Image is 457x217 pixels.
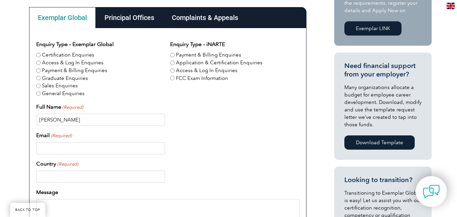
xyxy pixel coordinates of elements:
[56,161,78,168] span: (Required)
[42,59,104,67] label: Access & Log In Enquiries
[42,67,107,74] label: Payment & Billing Enquiries
[42,90,85,97] label: General Enquiries
[50,132,72,139] span: (Required)
[96,7,163,28] div: Principal Offices
[176,51,241,59] label: Payment & Billing Enquiries
[29,7,96,28] div: Exemplar Global
[42,51,94,59] label: Certification Enquiries
[36,160,78,168] label: Country
[10,203,45,217] a: BACK TO TOP
[170,40,225,48] legend: Enquiry Type – iNARTE
[344,135,415,150] a: Download Template
[36,131,72,139] label: Email
[344,21,402,36] a: Exemplar LINK
[176,74,228,82] label: FCC Exam Information
[62,104,83,111] span: (Required)
[423,183,440,200] img: contact-chat.png
[36,40,114,48] legend: Enquiry Type – Exemplar Global
[176,67,237,74] label: Access & Log In Enquiries
[344,62,421,79] h3: Need financial support from your employer?
[163,7,247,28] div: Complaints & Appeals
[36,188,58,196] label: Message
[176,59,262,67] label: Application & Certification Enquiries
[42,82,78,90] label: Sales Enquiries
[447,3,455,9] img: en
[344,84,421,128] p: Many organizations allocate a budget for employee career development. Download, modify and use th...
[344,176,421,184] h3: Looking to transition?
[42,74,88,82] label: Graduate Enquiries
[36,103,83,111] label: Full Name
